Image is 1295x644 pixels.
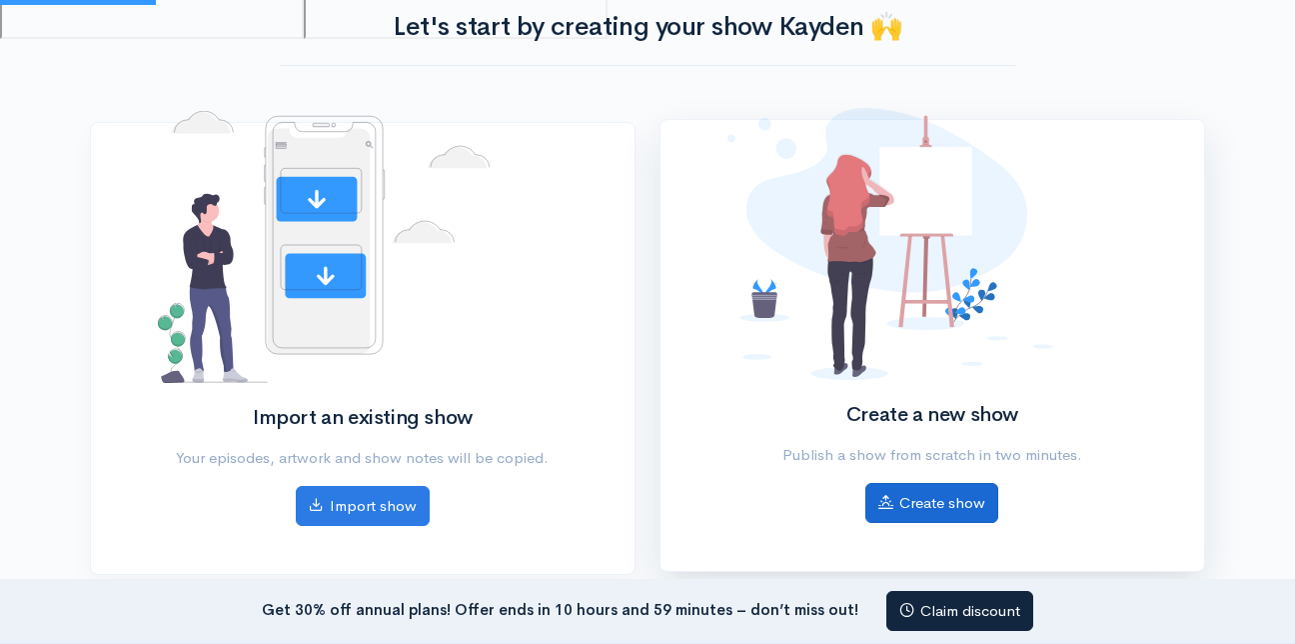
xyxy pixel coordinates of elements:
[886,591,1033,632] a: Claim discount
[727,404,1136,426] h2: Create a new show
[262,599,858,618] strong: Get 30% off annual plans! Offer ends in 10 hours and 59 minutes – don’t miss out!
[865,483,998,524] a: Create show
[158,407,567,429] h2: Import an existing show
[280,13,1015,42] h1: Let's start by creating your show Kayden 🙌
[158,111,490,383] img: No shows added
[296,486,430,527] a: Import show
[158,447,567,470] p: Your episodes, artwork and show notes will be copied.
[727,108,1053,380] img: No shows added
[727,444,1136,467] p: Publish a show from scratch in two minutes.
